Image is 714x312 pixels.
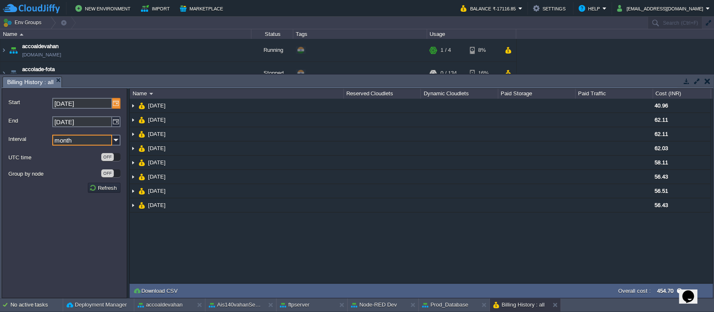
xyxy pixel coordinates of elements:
button: Download CSV [133,287,180,294]
img: AMDAwAAAACH5BAEAAAAALAAAAAABAAEAAAICRAEAOw== [130,99,136,113]
img: CloudJiffy [3,3,60,14]
a: [DATE] [147,102,167,109]
a: accolade-fota [22,65,55,74]
div: Dynamic Cloudlets [421,89,498,99]
div: No active tasks [10,298,63,312]
div: Name [1,29,251,39]
img: AMDAwAAAACH5BAEAAAAALAAAAAABAAEAAAICRAEAOw== [138,113,145,127]
button: Refresh [89,184,119,192]
a: [DATE] [147,145,167,152]
button: [EMAIL_ADDRESS][DOMAIN_NAME] [617,3,706,13]
div: Paid Traffic [576,89,653,99]
div: 1 / 4 [440,39,451,61]
a: [DOMAIN_NAME] [22,51,61,59]
img: AMDAwAAAACH5BAEAAAAALAAAAAABAAEAAAICRAEAOw== [0,39,7,61]
img: AMDAwAAAACH5BAEAAAAALAAAAAABAAEAAAICRAEAOw== [8,39,19,61]
img: AMDAwAAAACH5BAEAAAAALAAAAAABAAEAAAICRAEAOw== [0,62,7,84]
a: accoaldevahan [22,42,59,51]
label: 454.70 [657,288,673,294]
img: AMDAwAAAACH5BAEAAAAALAAAAAABAAEAAAICRAEAOw== [20,33,23,36]
span: 62.11 [655,131,668,137]
span: 58.11 [655,159,668,166]
button: New Environment [75,3,133,13]
img: AMDAwAAAACH5BAEAAAAALAAAAAABAAEAAAICRAEAOw== [130,127,136,141]
img: AMDAwAAAACH5BAEAAAAALAAAAAABAAEAAAICRAEAOw== [130,113,136,127]
img: AMDAwAAAACH5BAEAAAAALAAAAAABAAEAAAICRAEAOw== [130,184,136,198]
img: AMDAwAAAACH5BAEAAAAALAAAAAABAAEAAAICRAEAOw== [138,184,145,198]
img: AMDAwAAAACH5BAEAAAAALAAAAAABAAEAAAICRAEAOw== [138,156,145,169]
div: Reserved Cloudlets [344,89,421,99]
button: Prod_Database [422,301,468,309]
img: AMDAwAAAACH5BAEAAAAALAAAAAABAAEAAAICRAEAOw== [130,198,136,212]
div: Stopped [251,62,293,84]
img: AMDAwAAAACH5BAEAAAAALAAAAAABAAEAAAICRAEAOw== [149,93,153,95]
div: Tags [294,29,427,39]
img: AMDAwAAAACH5BAEAAAAALAAAAAABAAEAAAICRAEAOw== [130,156,136,169]
label: Overall cost : [618,288,651,294]
span: 40.96 [655,102,668,109]
button: Settings [533,3,568,13]
button: Help [578,3,602,13]
button: Marketplace [180,3,225,13]
button: ftpserver [280,301,310,309]
span: 62.11 [655,117,668,123]
div: OFF [101,153,114,161]
a: [DATE] [147,202,167,209]
img: AMDAwAAAACH5BAEAAAAALAAAAAABAAEAAAICRAEAOw== [8,62,19,84]
button: Balance ₹-17116.85 [461,3,518,13]
button: Import [141,3,172,13]
div: Usage [427,29,516,39]
span: 62.03 [655,145,668,151]
label: Start [8,98,51,107]
a: [DATE] [147,159,167,166]
span: 56.51 [655,188,668,194]
button: Billing History : all [493,301,545,309]
div: OFF [101,169,114,177]
div: Name [131,89,343,99]
label: End [8,116,51,125]
div: Running [251,39,293,61]
iframe: chat widget [679,279,706,304]
div: Status [252,29,293,39]
img: AMDAwAAAACH5BAEAAAAALAAAAAABAAEAAAICRAEAOw== [138,170,145,184]
div: 0 / 134 [440,62,457,84]
img: AMDAwAAAACH5BAEAAAAALAAAAAABAAEAAAICRAEAOw== [138,99,145,113]
label: Group by node [8,169,100,178]
div: 8% [470,39,497,61]
img: AMDAwAAAACH5BAEAAAAALAAAAAABAAEAAAICRAEAOw== [138,141,145,155]
a: [DATE] [147,187,167,194]
button: accoaldevahan [138,301,182,309]
a: [DATE] [147,116,167,123]
img: AMDAwAAAACH5BAEAAAAALAAAAAABAAEAAAICRAEAOw== [130,170,136,184]
button: Deployment Manager [67,301,127,309]
button: Env Groups [3,17,44,28]
img: AMDAwAAAACH5BAEAAAAALAAAAAABAAEAAAICRAEAOw== [138,127,145,141]
button: Ais140vahanServer [209,301,261,309]
span: 56.43 [655,174,668,180]
div: Cost (INR) [653,89,710,99]
img: AMDAwAAAACH5BAEAAAAALAAAAAABAAEAAAICRAEAOw== [130,141,136,155]
img: AMDAwAAAACH5BAEAAAAALAAAAAABAAEAAAICRAEAOw== [138,198,145,212]
div: Paid Storage [499,89,575,99]
span: 56.43 [655,202,668,208]
button: Node-RED Dev [351,301,397,309]
span: Billing History : all [7,77,54,87]
label: Interval [8,135,51,143]
a: [DATE] [147,173,167,180]
div: 16% [470,62,497,84]
label: UTC time [8,153,100,162]
a: [DATE] [147,130,167,138]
